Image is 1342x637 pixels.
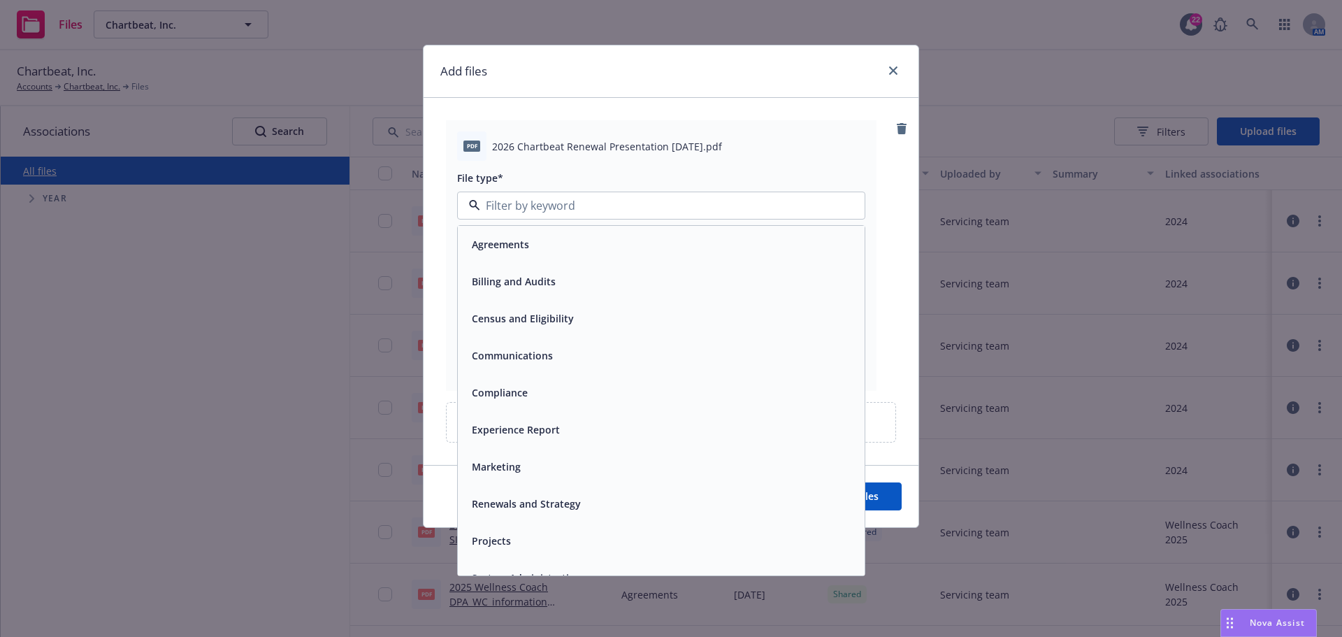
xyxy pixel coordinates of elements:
button: Communications [472,348,553,363]
button: Experience Report [472,422,560,437]
button: Marketing [472,459,521,474]
button: Projects [472,534,511,548]
button: Compliance [472,385,528,400]
button: Renewals and Strategy [472,496,581,511]
div: Upload new files [446,402,896,443]
span: File type* [457,171,503,185]
div: Drag to move [1221,610,1239,636]
button: Census and Eligibility [472,311,574,326]
span: 2026 Chartbeat Renewal Presentation [DATE].pdf [492,139,722,154]
a: close [885,62,902,79]
h1: Add files [440,62,487,80]
input: Filter by keyword [480,197,837,214]
span: Nova Assist [1250,617,1305,629]
button: Billing and Audits [472,274,556,289]
a: remove [893,120,910,137]
button: Agreements [472,237,529,252]
span: pdf [463,141,480,151]
button: System Administration [472,571,582,585]
button: Nova Assist [1220,609,1317,637]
